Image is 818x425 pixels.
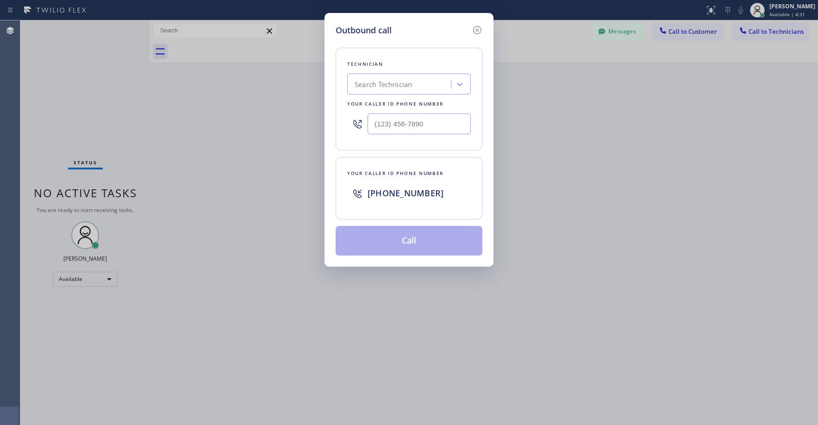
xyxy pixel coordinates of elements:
span: [PHONE_NUMBER] [368,187,443,199]
div: Technician [347,59,471,69]
h5: Outbound call [336,24,392,37]
button: Call [336,226,482,256]
div: Your caller id phone number [347,169,471,178]
div: Your caller id phone number [347,99,471,109]
div: Search Technician [355,79,412,90]
input: (123) 456-7890 [368,113,471,134]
